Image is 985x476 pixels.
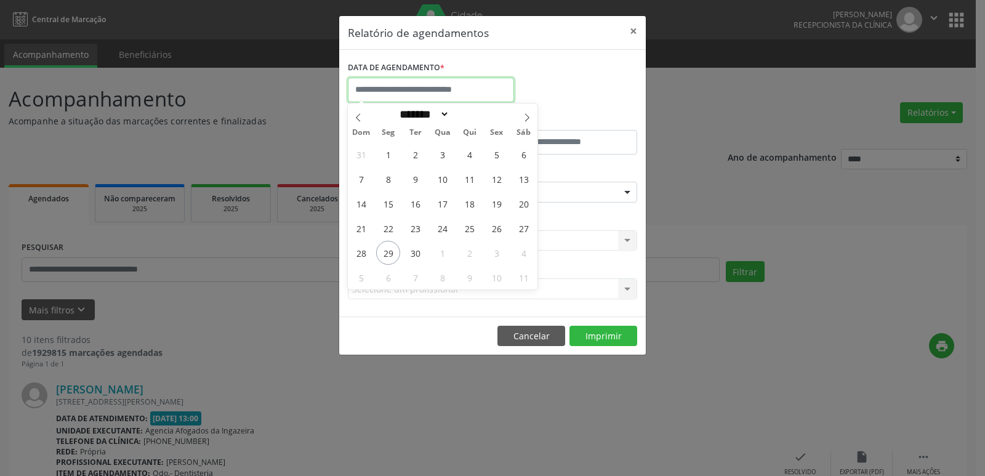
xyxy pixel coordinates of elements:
[403,216,427,240] span: Setembro 23, 2025
[430,192,454,216] span: Setembro 17, 2025
[484,142,509,166] span: Setembro 5, 2025
[512,241,536,265] span: Outubro 4, 2025
[348,25,489,41] h5: Relatório de agendamentos
[512,167,536,191] span: Setembro 13, 2025
[457,265,481,289] span: Outubro 9, 2025
[430,216,454,240] span: Setembro 24, 2025
[376,142,400,166] span: Setembro 1, 2025
[569,326,637,347] button: Imprimir
[403,241,427,265] span: Setembro 30, 2025
[348,58,444,78] label: DATA DE AGENDAMENTO
[457,192,481,216] span: Setembro 18, 2025
[376,167,400,191] span: Setembro 8, 2025
[430,142,454,166] span: Setembro 3, 2025
[512,142,536,166] span: Setembro 6, 2025
[496,111,637,130] label: ATÉ
[512,192,536,216] span: Setembro 20, 2025
[457,167,481,191] span: Setembro 11, 2025
[430,265,454,289] span: Outubro 8, 2025
[457,142,481,166] span: Setembro 4, 2025
[376,216,400,240] span: Setembro 22, 2025
[395,108,449,121] select: Month
[483,129,510,137] span: Sex
[484,216,509,240] span: Setembro 26, 2025
[430,167,454,191] span: Setembro 10, 2025
[403,142,427,166] span: Setembro 2, 2025
[376,192,400,216] span: Setembro 15, 2025
[402,129,429,137] span: Ter
[457,216,481,240] span: Setembro 25, 2025
[429,129,456,137] span: Qua
[497,326,565,347] button: Cancelar
[349,192,373,216] span: Setembro 14, 2025
[484,265,509,289] span: Outubro 10, 2025
[376,265,400,289] span: Outubro 6, 2025
[403,265,427,289] span: Outubro 7, 2025
[484,241,509,265] span: Outubro 3, 2025
[348,129,375,137] span: Dom
[375,129,402,137] span: Seg
[510,129,537,137] span: Sáb
[512,216,536,240] span: Setembro 27, 2025
[449,108,490,121] input: Year
[349,167,373,191] span: Setembro 7, 2025
[349,142,373,166] span: Agosto 31, 2025
[457,241,481,265] span: Outubro 2, 2025
[349,241,373,265] span: Setembro 28, 2025
[403,192,427,216] span: Setembro 16, 2025
[430,241,454,265] span: Outubro 1, 2025
[456,129,483,137] span: Qui
[349,216,373,240] span: Setembro 21, 2025
[349,265,373,289] span: Outubro 5, 2025
[484,192,509,216] span: Setembro 19, 2025
[403,167,427,191] span: Setembro 9, 2025
[621,16,646,46] button: Close
[376,241,400,265] span: Setembro 29, 2025
[484,167,509,191] span: Setembro 12, 2025
[512,265,536,289] span: Outubro 11, 2025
